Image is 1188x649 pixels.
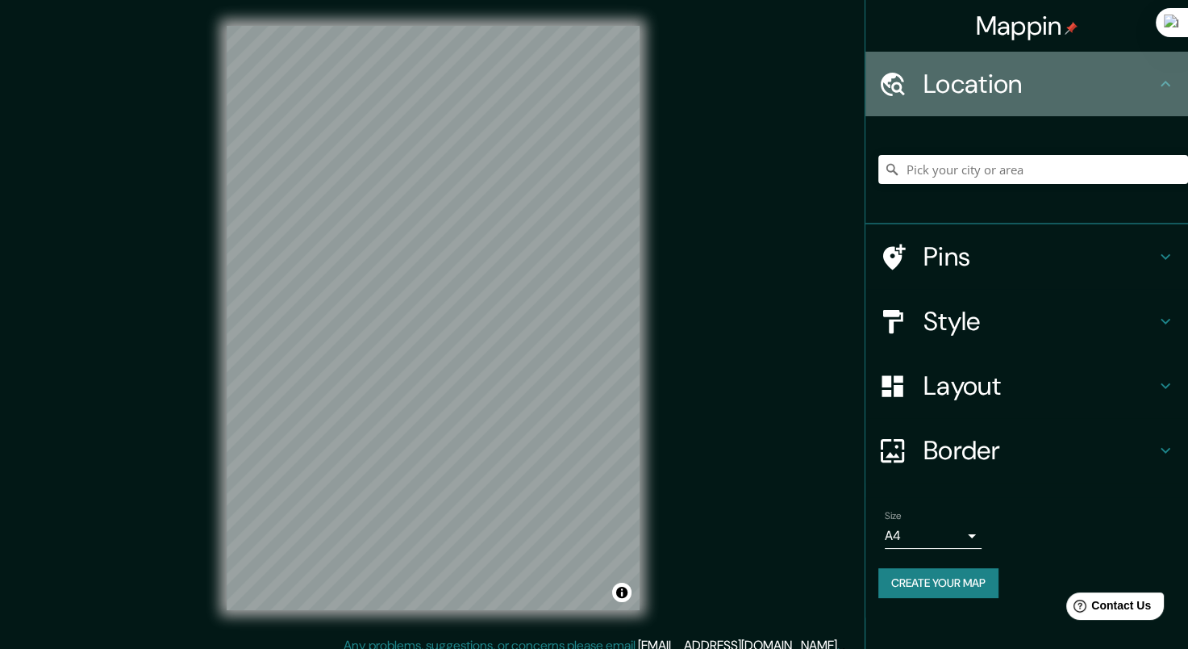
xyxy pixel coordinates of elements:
[1065,22,1078,35] img: pin-icon.png
[923,370,1156,402] h4: Layout
[976,10,1078,42] h4: Mappin
[865,418,1188,483] div: Border
[865,354,1188,418] div: Layout
[885,523,982,549] div: A4
[865,224,1188,289] div: Pins
[885,509,902,523] label: Size
[878,568,998,598] button: Create your map
[878,155,1188,184] input: Pick your city or area
[923,68,1156,100] h4: Location
[612,583,632,602] button: Toggle attribution
[227,26,640,610] canvas: Map
[923,434,1156,467] h4: Border
[1044,586,1170,631] iframe: Help widget launcher
[923,305,1156,337] h4: Style
[865,289,1188,354] div: Style
[865,52,1188,116] div: Location
[923,241,1156,273] h4: Pins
